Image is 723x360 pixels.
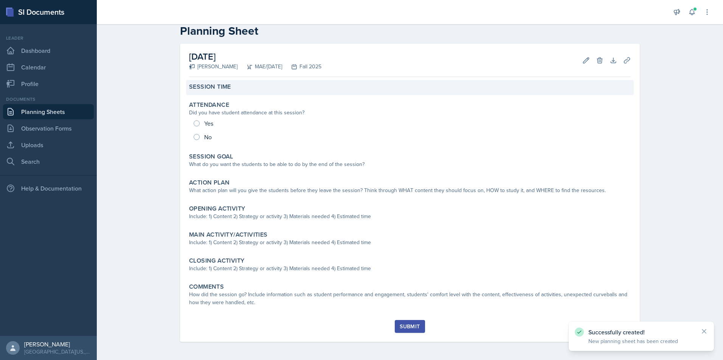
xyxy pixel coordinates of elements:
[3,43,94,58] a: Dashboard
[3,121,94,136] a: Observation Forms
[588,328,694,336] p: Successfully created!
[3,154,94,169] a: Search
[189,160,631,168] div: What do you want the students to be able to do by the end of the session?
[189,83,231,91] label: Session Time
[3,60,94,75] a: Calendar
[3,76,94,91] a: Profile
[189,63,237,71] div: [PERSON_NAME]
[189,238,631,246] div: Include: 1) Content 2) Strategy or activity 3) Materials needed 4) Estimated time
[189,109,631,117] div: Did you have student attendance at this session?
[3,96,94,103] div: Documents
[189,265,631,272] div: Include: 1) Content 2) Strategy or activity 3) Materials needed 4) Estimated time
[180,24,640,38] h2: Planning Sheet
[189,231,268,238] label: Main Activity/Activities
[189,291,631,306] div: How did the session go? Include information such as student performance and engagement, students'...
[3,181,94,196] div: Help & Documentation
[237,63,282,71] div: MAE/[DATE]
[24,340,91,348] div: [PERSON_NAME]
[282,63,321,71] div: Fall 2025
[189,186,631,194] div: What action plan will you give the students before they leave the session? Think through WHAT con...
[24,348,91,355] div: [GEOGRAPHIC_DATA][US_STATE] in [GEOGRAPHIC_DATA]
[189,212,631,220] div: Include: 1) Content 2) Strategy or activity 3) Materials needed 4) Estimated time
[395,320,425,333] button: Submit
[189,257,244,265] label: Closing Activity
[189,101,229,109] label: Attendance
[400,323,420,329] div: Submit
[189,283,224,291] label: Comments
[3,35,94,42] div: Leader
[189,205,245,212] label: Opening Activity
[3,137,94,152] a: Uploads
[189,153,233,160] label: Session Goal
[3,104,94,119] a: Planning Sheets
[189,179,230,186] label: Action Plan
[189,50,321,63] h2: [DATE]
[588,337,694,345] p: New planning sheet has been created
